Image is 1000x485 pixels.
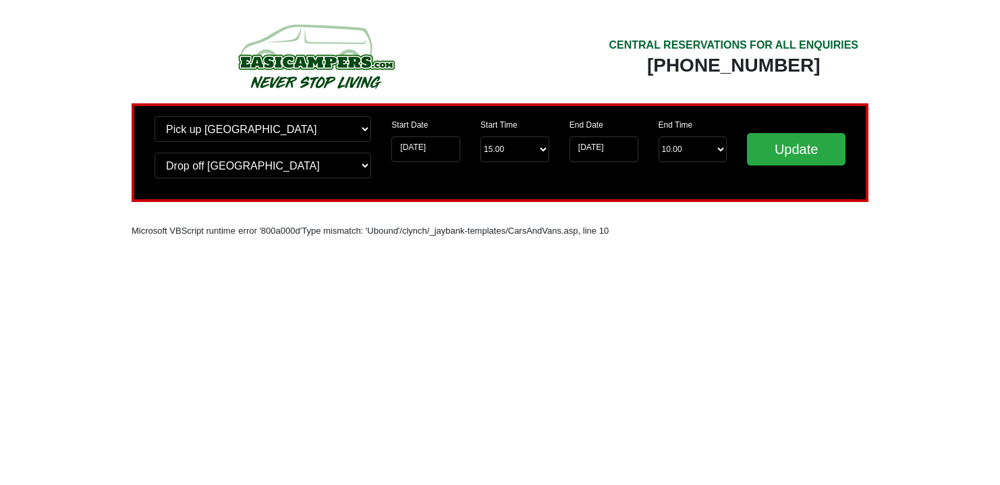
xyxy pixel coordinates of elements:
[578,226,609,236] font: , line 10
[188,19,444,93] img: campers-checkout-logo.png
[570,119,603,131] label: End Date
[238,226,302,236] font: error '800a000d'
[609,53,858,78] div: [PHONE_NUMBER]
[480,119,518,131] label: Start Time
[609,37,858,53] div: CENTRAL RESERVATIONS FOR ALL ENQUIRIES
[132,226,235,236] font: Microsoft VBScript runtime
[391,119,428,131] label: Start Date
[302,226,399,236] font: Type mismatch: 'Ubound'
[570,136,638,162] input: Return Date
[747,133,845,165] input: Update
[659,119,693,131] label: End Time
[391,136,460,162] input: Start Date
[399,226,578,236] font: /clynch/_jaybank-templates/CarsAndVans.asp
